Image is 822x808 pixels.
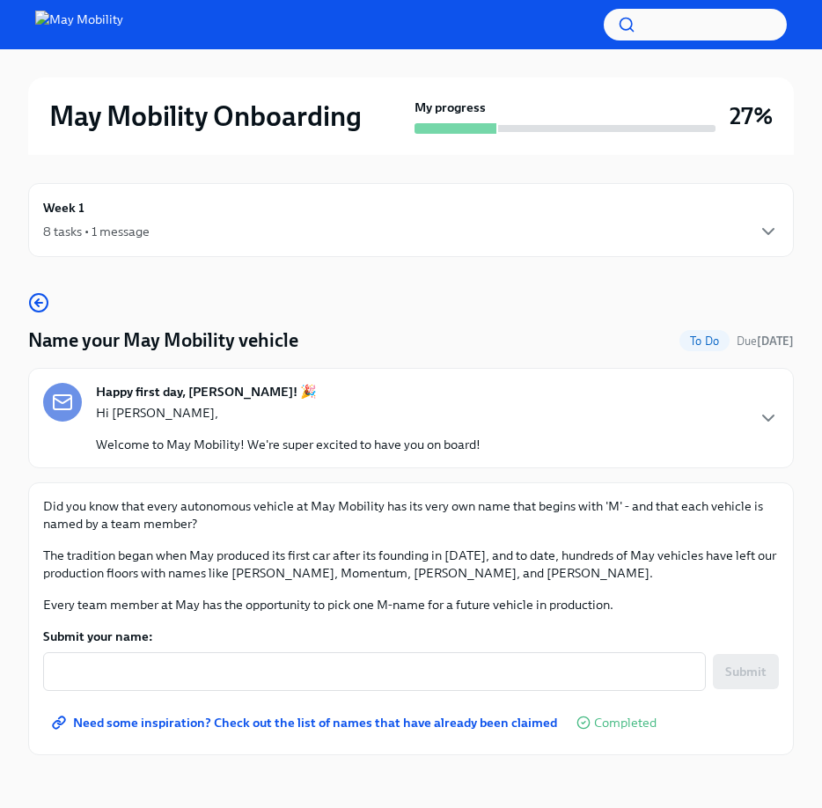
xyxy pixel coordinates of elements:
span: September 21st, 2025 06:00 [737,333,794,349]
strong: [DATE] [757,334,794,348]
img: May Mobility [35,11,123,39]
span: To Do [679,334,730,348]
h4: Name your May Mobility vehicle [28,327,298,354]
div: 8 tasks • 1 message [43,223,150,240]
span: Need some inspiration? Check out the list of names that have already been claimed [55,714,557,731]
h2: May Mobility Onboarding [49,99,362,134]
p: Welcome to May Mobility! We're super excited to have you on board! [96,436,481,453]
h6: Week 1 [43,198,84,217]
h3: 27% [730,100,773,132]
a: Need some inspiration? Check out the list of names that have already been claimed [43,705,569,740]
p: The tradition began when May produced its first car after its founding in [DATE], and to date, hu... [43,547,779,582]
span: Due [737,334,794,348]
strong: Happy first day, [PERSON_NAME]! 🎉 [96,383,317,400]
span: Completed [594,716,657,730]
strong: My progress [415,99,486,116]
p: Did you know that every autonomous vehicle at May Mobility has its very own name that begins with... [43,497,779,533]
p: Hi [PERSON_NAME], [96,404,481,422]
label: Submit your name: [43,628,779,645]
p: Every team member at May has the opportunity to pick one M-name for a future vehicle in production. [43,596,779,613]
